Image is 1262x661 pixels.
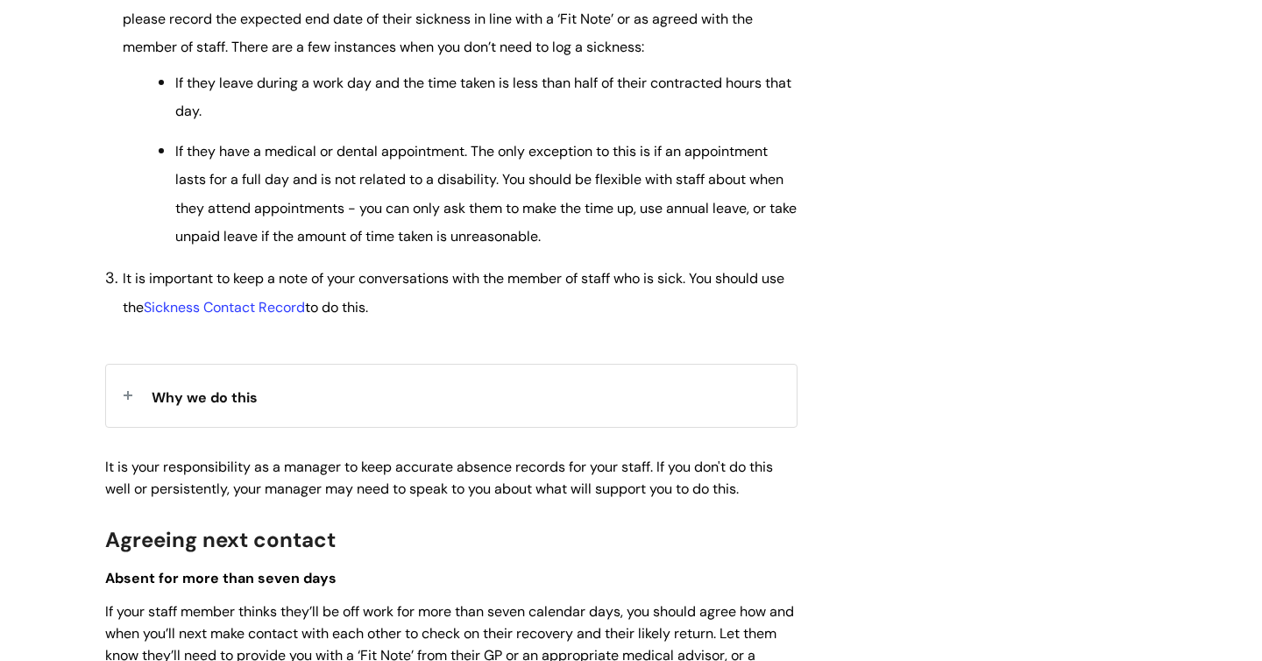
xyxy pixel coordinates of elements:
span: If they leave during a work day and the time taken is less than half of their contracted hours th... [175,74,791,120]
span: It is your responsibility as a manager to keep accurate absence records for your staff. If you do... [105,458,773,498]
span: Absent for more than seven days [105,569,337,587]
span: Why we do this [152,388,258,407]
a: Sickness Contact Record [144,298,305,316]
span: It is important to keep a note of your conversations with the member of staff who is sick. You sh... [123,269,784,316]
span: If they have a medical or dental appointment. The only exception to this is if an appointment las... [175,142,797,245]
span: Agreeing next contact [105,526,336,553]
